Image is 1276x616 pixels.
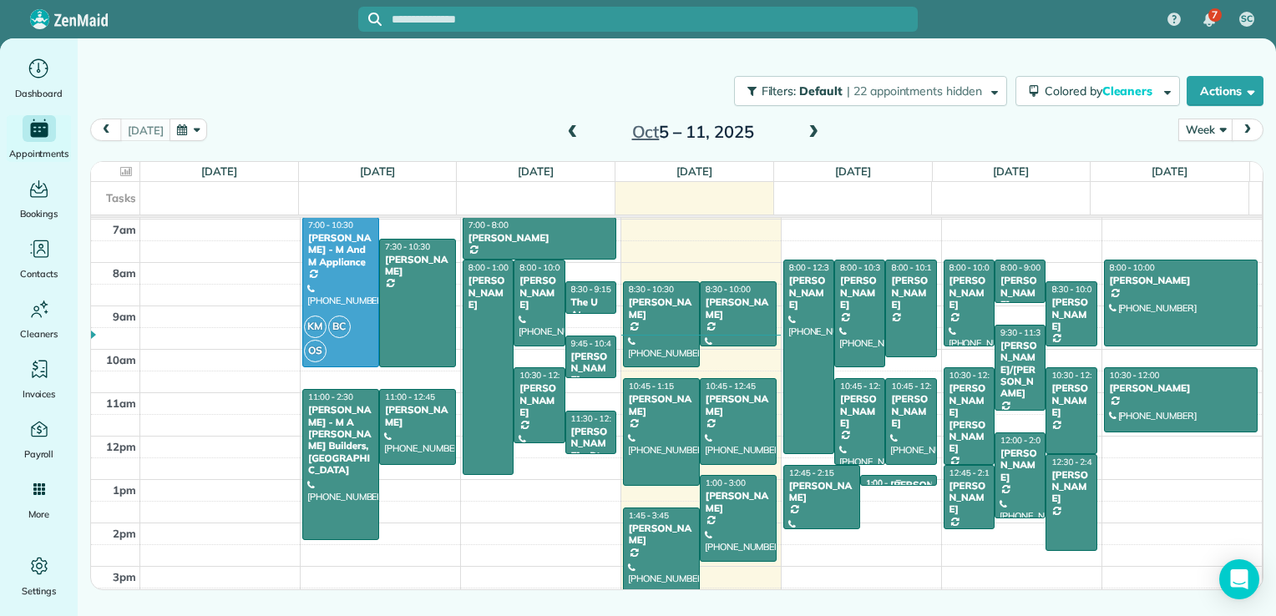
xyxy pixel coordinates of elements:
[1178,119,1233,141] button: Week
[28,506,49,523] span: More
[589,123,797,141] h2: 5 – 11, 2025
[360,164,396,178] a: [DATE]
[1045,83,1158,98] span: Colored by
[949,480,990,516] div: [PERSON_NAME]
[570,426,611,474] div: [PERSON_NAME] - Btn Systems
[1192,2,1227,38] div: 7 unread notifications
[15,85,63,102] span: Dashboard
[106,396,136,410] span: 11am
[1219,559,1259,599] div: Open Intercom Messenger
[835,164,871,178] a: [DATE]
[632,121,660,142] span: Oct
[7,175,71,222] a: Bookings
[629,381,674,391] span: 10:45 - 1:15
[308,391,353,402] span: 11:00 - 2:30
[628,393,695,417] div: [PERSON_NAME]
[789,467,834,478] span: 12:45 - 2:15
[788,480,855,504] div: [PERSON_NAME]
[1015,76,1180,106] button: Colored byCleaners
[7,356,71,402] a: Invoices
[113,310,136,323] span: 9am
[20,205,58,222] span: Bookings
[1110,370,1160,381] span: 10:30 - 12:00
[1000,435,1046,446] span: 12:00 - 2:00
[468,262,509,273] span: 8:00 - 1:00
[1109,382,1253,394] div: [PERSON_NAME]
[22,583,57,599] span: Settings
[628,296,695,321] div: [PERSON_NAME]
[705,393,772,417] div: [PERSON_NAME]
[106,191,136,204] span: Tasks
[734,76,1007,106] button: Filters: Default | 22 appointments hidden
[7,55,71,102] a: Dashboard
[1051,370,1101,381] span: 10:30 - 12:30
[788,275,829,311] div: [PERSON_NAME]
[304,340,327,362] span: OS
[113,223,136,236] span: 7am
[949,262,995,273] span: 8:00 - 10:00
[705,490,772,514] div: [PERSON_NAME]
[891,381,941,391] span: 10:45 - 12:45
[113,570,136,583] span: 3pm
[1000,340,1041,400] div: [PERSON_NAME]/[PERSON_NAME]
[762,83,797,98] span: Filters:
[1051,382,1091,418] div: [PERSON_NAME]
[705,296,772,321] div: [PERSON_NAME]
[7,295,71,342] a: Cleaners
[570,296,611,332] div: The U At Ledroit
[949,275,990,311] div: [PERSON_NAME]
[1241,13,1253,26] span: SC
[839,393,880,429] div: [PERSON_NAME]
[1212,8,1218,22] span: 7
[949,467,995,478] span: 12:45 - 2:15
[949,382,990,454] div: [PERSON_NAME] [PERSON_NAME]
[201,164,237,178] a: [DATE]
[1110,262,1155,273] span: 8:00 - 10:00
[113,527,136,540] span: 2pm
[519,382,560,418] div: [PERSON_NAME]
[799,83,843,98] span: Default
[1051,469,1091,505] div: [PERSON_NAME]
[571,338,616,349] span: 9:45 - 10:45
[570,351,611,386] div: [PERSON_NAME]
[847,83,982,98] span: | 22 appointments hidden
[304,316,327,338] span: KM
[20,265,58,282] span: Contacts
[106,440,136,453] span: 12pm
[1000,447,1041,483] div: [PERSON_NAME]
[518,164,554,178] a: [DATE]
[1102,83,1156,98] span: Cleaners
[993,164,1029,178] a: [DATE]
[384,254,451,278] div: [PERSON_NAME]
[385,391,435,402] span: 11:00 - 12:45
[307,404,374,476] div: [PERSON_NAME] - M A [PERSON_NAME] Builders, [GEOGRAPHIC_DATA]
[468,232,611,244] div: [PERSON_NAME]
[113,266,136,280] span: 8am
[519,275,560,311] div: [PERSON_NAME]
[468,275,509,311] div: [PERSON_NAME]
[24,446,54,462] span: Payroll
[891,262,936,273] span: 8:00 - 10:15
[23,386,56,402] span: Invoices
[120,119,170,141] button: [DATE]
[840,262,885,273] span: 8:00 - 10:30
[519,262,565,273] span: 8:00 - 10:00
[628,523,695,547] div: [PERSON_NAME]
[840,381,890,391] span: 10:45 - 12:45
[706,381,756,391] span: 10:45 - 12:45
[839,275,880,311] div: [PERSON_NAME]
[358,13,382,26] button: Focus search
[385,241,430,252] span: 7:30 - 10:30
[629,284,674,295] span: 8:30 - 10:30
[7,235,71,282] a: Contacts
[368,13,382,26] svg: Focus search
[1187,76,1263,106] button: Actions
[384,404,451,428] div: [PERSON_NAME]
[1109,275,1253,286] div: [PERSON_NAME]
[1000,262,1041,273] span: 8:00 - 9:00
[571,284,611,295] span: 8:30 - 9:15
[1051,284,1096,295] span: 8:30 - 10:00
[90,119,122,141] button: prev
[1051,296,1091,332] div: [PERSON_NAME]
[113,483,136,497] span: 1pm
